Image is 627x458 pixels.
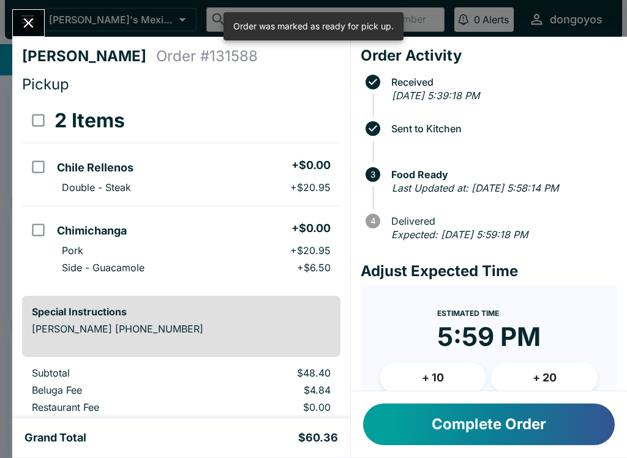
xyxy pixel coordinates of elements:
[156,47,258,66] h4: Order # 131588
[298,430,338,445] h5: $60.36
[57,223,127,238] h5: Chimichanga
[22,99,340,286] table: orders table
[297,261,331,274] p: + $6.50
[361,262,617,280] h4: Adjust Expected Time
[491,362,598,393] button: + 20
[290,244,331,257] p: + $20.95
[370,170,375,179] text: 3
[361,47,617,65] h4: Order Activity
[210,384,330,396] p: $4.84
[385,123,617,134] span: Sent to Kitchen
[437,309,499,318] span: Estimated Time
[385,169,617,180] span: Food Ready
[22,75,69,93] span: Pickup
[290,181,331,193] p: + $20.95
[370,216,375,226] text: 4
[62,181,131,193] p: Double - Steak
[385,77,617,88] span: Received
[210,367,330,379] p: $48.40
[233,16,394,37] div: Order was marked as ready for pick up.
[22,367,340,452] table: orders table
[32,367,190,379] p: Subtotal
[392,89,479,102] em: [DATE] 5:39:18 PM
[363,404,615,445] button: Complete Order
[380,362,487,393] button: + 10
[54,108,125,133] h3: 2 Items
[385,216,617,227] span: Delivered
[291,158,331,173] h5: + $0.00
[32,306,331,318] h6: Special Instructions
[62,261,145,274] p: Side - Guacamole
[291,221,331,236] h5: + $0.00
[437,321,541,353] time: 5:59 PM
[392,182,558,194] em: Last Updated at: [DATE] 5:58:14 PM
[32,323,331,335] p: [PERSON_NAME] [PHONE_NUMBER]
[32,401,190,413] p: Restaurant Fee
[24,430,86,445] h5: Grand Total
[13,10,44,36] button: Close
[62,244,83,257] p: Pork
[210,401,330,413] p: $0.00
[32,384,190,396] p: Beluga Fee
[391,228,528,241] em: Expected: [DATE] 5:59:18 PM
[22,47,156,66] h4: [PERSON_NAME]
[57,160,133,175] h5: Chile Rellenos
